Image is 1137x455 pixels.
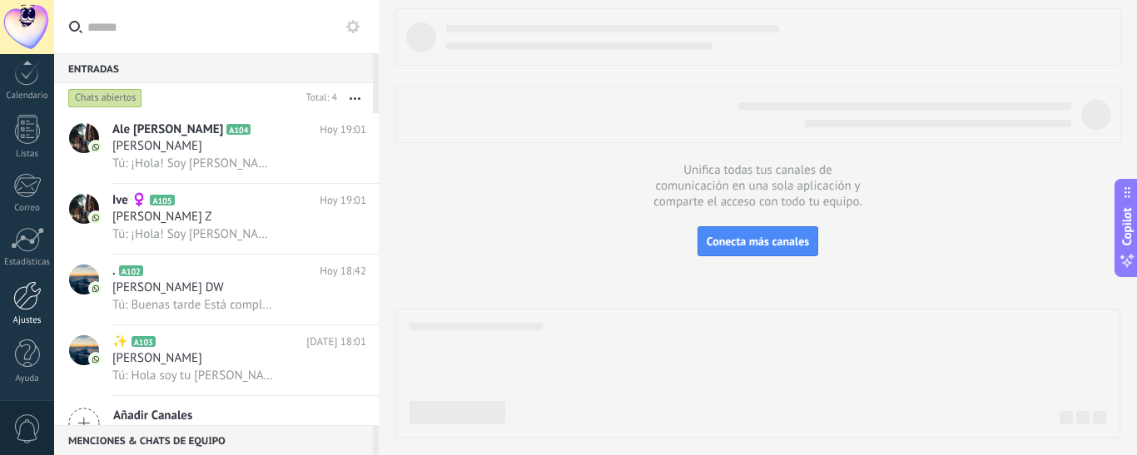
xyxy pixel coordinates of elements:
[112,156,275,171] span: Tú: ¡Hola! Soy [PERSON_NAME] Servicios Dentales🦷.¡Gracias por escribirnos! ¿Cual es su nombre? ¿E...
[3,203,52,214] div: Correo
[112,368,275,383] span: Tú: Hola soy tu [PERSON_NAME] tu asesor De Dental waters en que te podemos ayudar
[90,283,102,294] img: icon
[112,192,146,209] span: Ive ‍♀️
[306,334,366,350] span: [DATE] 18:01
[337,83,373,113] button: Más
[54,184,379,254] a: avatariconIve ‍♀️A105Hoy 19:01[PERSON_NAME] ZTú: ¡Hola! Soy [PERSON_NAME] Servicios Dentales🦷.¡Gr...
[707,234,809,249] span: Conecta más canales
[3,315,52,326] div: Ajustes
[112,350,202,367] span: [PERSON_NAME]
[150,195,174,205] span: A105
[112,279,224,296] span: [PERSON_NAME] DW
[54,325,379,395] a: avataricon✨A103[DATE] 18:01[PERSON_NAME]Tú: Hola soy tu [PERSON_NAME] tu asesor De Dental waters ...
[112,121,223,138] span: Ale [PERSON_NAME]
[54,255,379,324] a: avataricon.A102Hoy 18:42[PERSON_NAME] DWTú: Buenas tarde Está complejo de aterrizar
[119,265,143,276] span: A102
[300,90,337,106] div: Total: 4
[112,263,116,279] span: .
[3,149,52,160] div: Listas
[112,209,212,225] span: [PERSON_NAME] Z
[54,425,373,455] div: Menciones & Chats de equipo
[112,334,128,350] span: ✨
[68,88,142,108] div: Chats abiertos
[113,423,314,439] span: Captura leads desde Whatsapp y más!
[3,373,52,384] div: Ayuda
[54,113,379,183] a: avatariconAle [PERSON_NAME]A104Hoy 19:01[PERSON_NAME]Tú: ¡Hola! Soy [PERSON_NAME] Servicios Denta...
[226,124,251,135] span: A104
[90,141,102,153] img: icon
[320,263,366,279] span: Hoy 18:42
[113,408,314,423] span: Añadir Canales
[1119,207,1135,245] span: Copilot
[112,138,202,155] span: [PERSON_NAME]
[112,226,275,242] span: Tú: ¡Hola! Soy [PERSON_NAME] Servicios Dentales🦷.¡Gracias por escribirnos! ¿Cual es su nombre? ¿E...
[3,257,52,268] div: Estadísticas
[3,91,52,101] div: Calendario
[132,336,156,347] span: A103
[320,121,366,138] span: Hoy 19:01
[698,226,818,256] button: Conecta más canales
[320,192,366,209] span: Hoy 19:01
[54,53,373,83] div: Entradas
[112,297,275,313] span: Tú: Buenas tarde Está complejo de aterrizar
[90,212,102,224] img: icon
[90,354,102,365] img: icon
